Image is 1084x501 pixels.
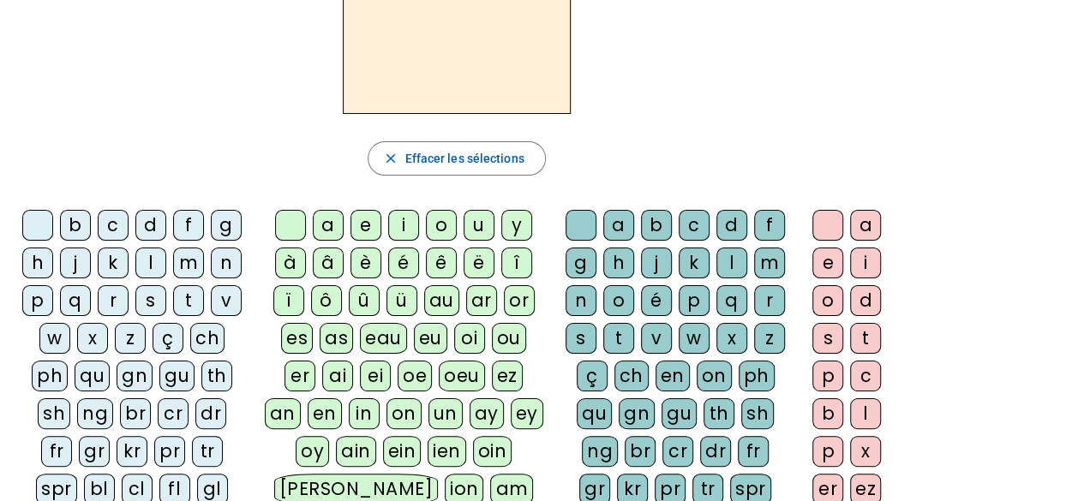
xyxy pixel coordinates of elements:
[812,285,843,316] div: o
[349,285,380,316] div: û
[22,285,53,316] div: p
[368,141,545,176] button: Effacer les sélections
[424,285,459,316] div: au
[275,248,306,278] div: à
[428,398,463,429] div: un
[470,398,504,429] div: ay
[320,323,353,354] div: as
[603,323,634,354] div: t
[754,210,785,241] div: f
[812,248,843,278] div: e
[577,398,612,429] div: qu
[313,248,344,278] div: â
[98,248,129,278] div: k
[173,285,204,316] div: t
[812,436,843,467] div: p
[603,248,634,278] div: h
[350,248,381,278] div: è
[716,248,747,278] div: l
[98,285,129,316] div: r
[641,210,672,241] div: b
[850,210,881,241] div: a
[195,398,226,429] div: dr
[360,323,407,354] div: eau
[704,398,734,429] div: th
[79,436,110,467] div: gr
[504,285,535,316] div: or
[577,361,608,391] div: ç
[501,248,532,278] div: î
[812,323,843,354] div: s
[360,361,391,391] div: ei
[662,398,697,429] div: gu
[662,436,693,467] div: cr
[850,361,881,391] div: c
[22,248,53,278] div: h
[349,398,380,429] div: in
[603,285,634,316] div: o
[697,361,732,391] div: on
[404,148,524,169] span: Effacer les sélections
[716,210,747,241] div: d
[738,436,769,467] div: fr
[466,285,497,316] div: ar
[566,285,596,316] div: n
[115,323,146,354] div: z
[41,436,72,467] div: fr
[386,398,422,429] div: on
[201,361,232,391] div: th
[492,323,526,354] div: ou
[158,398,189,429] div: cr
[464,210,494,241] div: u
[614,361,649,391] div: ch
[716,323,747,354] div: x
[426,210,457,241] div: o
[414,323,447,354] div: eu
[679,285,710,316] div: p
[120,398,151,429] div: br
[154,436,185,467] div: pr
[383,436,422,467] div: ein
[77,398,113,429] div: ng
[428,436,466,467] div: ien
[284,361,315,391] div: er
[173,210,204,241] div: f
[211,285,242,316] div: v
[812,398,843,429] div: b
[135,210,166,241] div: d
[754,285,785,316] div: r
[679,323,710,354] div: w
[192,436,223,467] div: tr
[265,398,301,429] div: an
[382,151,398,166] mat-icon: close
[38,398,70,429] div: sh
[679,210,710,241] div: c
[754,248,785,278] div: m
[135,285,166,316] div: s
[426,248,457,278] div: ê
[173,248,204,278] div: m
[492,361,523,391] div: ez
[641,285,672,316] div: é
[398,361,432,391] div: oe
[273,285,304,316] div: ï
[211,210,242,241] div: g
[386,285,417,316] div: ü
[211,248,242,278] div: n
[501,210,532,241] div: y
[322,361,353,391] div: ai
[739,361,775,391] div: ph
[336,436,376,467] div: ain
[454,323,485,354] div: oi
[117,361,153,391] div: gn
[754,323,785,354] div: z
[190,323,225,354] div: ch
[850,398,881,429] div: l
[135,248,166,278] div: l
[619,398,655,429] div: gn
[716,285,747,316] div: q
[582,436,618,467] div: ng
[350,210,381,241] div: e
[641,248,672,278] div: j
[313,210,344,241] div: a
